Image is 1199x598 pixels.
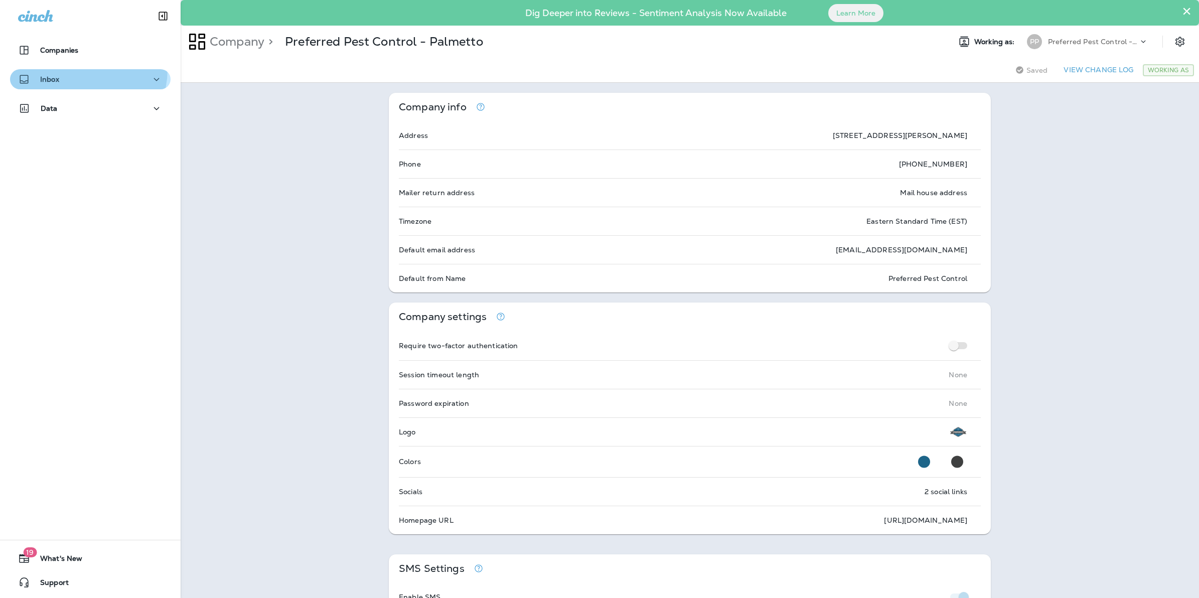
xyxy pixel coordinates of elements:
span: Working as: [974,38,1017,46]
button: Data [10,98,171,118]
p: None [949,371,967,379]
button: Learn More [828,4,883,22]
p: Default email address [399,246,475,254]
button: Settings [1171,33,1189,51]
p: SMS Settings [399,564,465,573]
p: 2 social links [925,488,967,496]
p: Companies [40,46,78,54]
span: Saved [1026,66,1048,74]
p: Dig Deeper into Reviews - Sentiment Analysis Now Available [496,12,816,15]
p: Eastern Standard Time (EST) [866,217,967,225]
p: Homepage URL [399,516,454,524]
p: [STREET_ADDRESS][PERSON_NAME] [833,131,967,139]
p: Company settings [399,313,487,321]
p: [EMAIL_ADDRESS][DOMAIN_NAME] [836,246,967,254]
p: Mailer return address [399,189,475,197]
p: Session timeout length [399,371,479,379]
p: Company [206,34,264,49]
button: Collapse Sidebar [149,6,177,26]
div: PP [1027,34,1042,49]
span: Support [30,578,69,590]
p: Colors [399,458,421,466]
p: Data [41,104,58,112]
img: Preferred%20Pest%20Control%20logo%20(no%20background).png [949,423,967,441]
p: Password expiration [399,399,469,407]
p: Preferred Pest Control - Palmetto [285,34,483,49]
p: Logo [399,428,416,436]
p: Preferred Pest Control [888,274,967,282]
p: Preferred Pest Control - Palmetto [1048,38,1138,46]
span: What's New [30,554,82,566]
p: Require two-factor authentication [399,342,518,350]
p: Timezone [399,217,431,225]
p: None [949,399,967,407]
button: Inbox [10,69,171,89]
p: Default from Name [399,274,466,282]
p: [PHONE_NUMBER] [899,160,967,168]
button: Primary Color [914,452,934,472]
p: > [264,34,273,49]
p: Socials [399,488,422,496]
p: Inbox [40,75,59,83]
div: Working As [1143,64,1194,76]
button: 19What's New [10,548,171,568]
p: Address [399,131,428,139]
p: [URL][DOMAIN_NAME] [884,516,967,524]
button: Secondary Color [947,452,967,472]
p: Mail house address [900,189,967,197]
p: Company info [399,103,467,111]
button: Companies [10,40,171,60]
button: View Change Log [1060,62,1137,78]
p: Phone [399,160,421,168]
button: Support [10,572,171,592]
span: 19 [23,547,37,557]
button: Close [1182,3,1191,19]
